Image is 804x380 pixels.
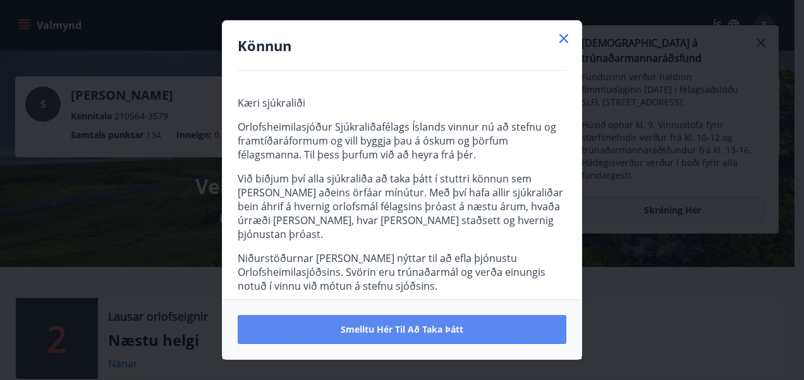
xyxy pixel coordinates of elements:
button: Smelltu hér til að taka þátt [238,315,566,344]
span: Smelltu hér til að taka þátt [341,323,463,336]
p: Orlofsheimilasjóður Sjúkraliðafélags Íslands vinnur nú að stefnu og framtíðaráformum og vill bygg... [238,120,566,162]
p: Kæri sjúkraliði [238,96,566,110]
p: Niðurstöðurnar [PERSON_NAME] nýttar til að efla þjónustu Orlofsheimilasjóðsins. Svörin eru trúnað... [238,251,566,293]
p: Við biðjum því alla sjúkraliða að taka þátt í stuttri könnun sem [PERSON_NAME] aðeins örfáar mínú... [238,172,566,241]
h4: Könnun [238,36,566,55]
